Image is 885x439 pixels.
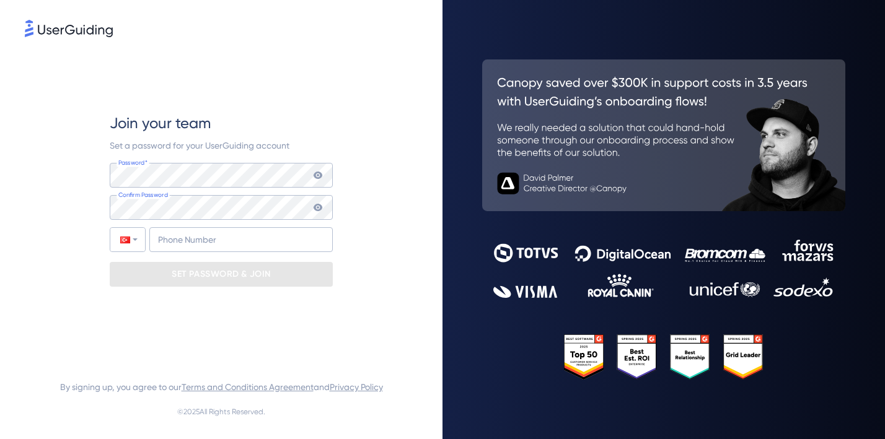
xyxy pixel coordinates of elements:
[177,404,265,419] span: © 2025 All Rights Reserved.
[493,240,835,298] img: 9302ce2ac39453076f5bc0f2f2ca889b.svg
[182,382,314,392] a: Terms and Conditions Agreement
[564,334,764,380] img: 25303e33045975176eb484905ab012ff.svg
[110,113,211,133] span: Join your team
[330,382,383,392] a: Privacy Policy
[110,228,145,251] div: Turkey: + 90
[25,20,113,37] img: 8faab4ba6bc7696a72372aa768b0286c.svg
[172,264,271,284] p: SET PASSWORD & JOIN
[110,141,289,150] span: Set a password for your UserGuiding account
[60,380,383,394] span: By signing up, you agree to our and
[482,59,845,211] img: 26c0aa7c25a843aed4baddd2b5e0fa68.svg
[149,227,333,252] input: Phone Number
